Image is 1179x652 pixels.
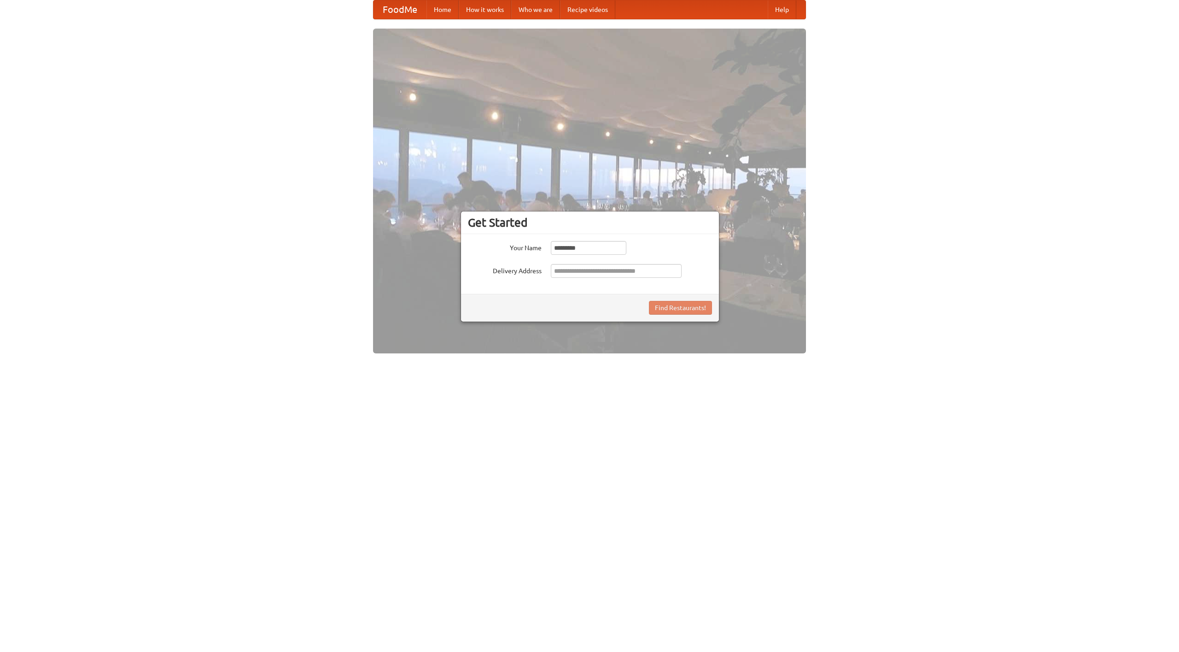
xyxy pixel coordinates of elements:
button: Find Restaurants! [649,301,712,315]
a: FoodMe [374,0,426,19]
a: Recipe videos [560,0,615,19]
a: Who we are [511,0,560,19]
a: How it works [459,0,511,19]
label: Delivery Address [468,264,542,276]
label: Your Name [468,241,542,253]
a: Home [426,0,459,19]
h3: Get Started [468,216,712,229]
a: Help [768,0,796,19]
